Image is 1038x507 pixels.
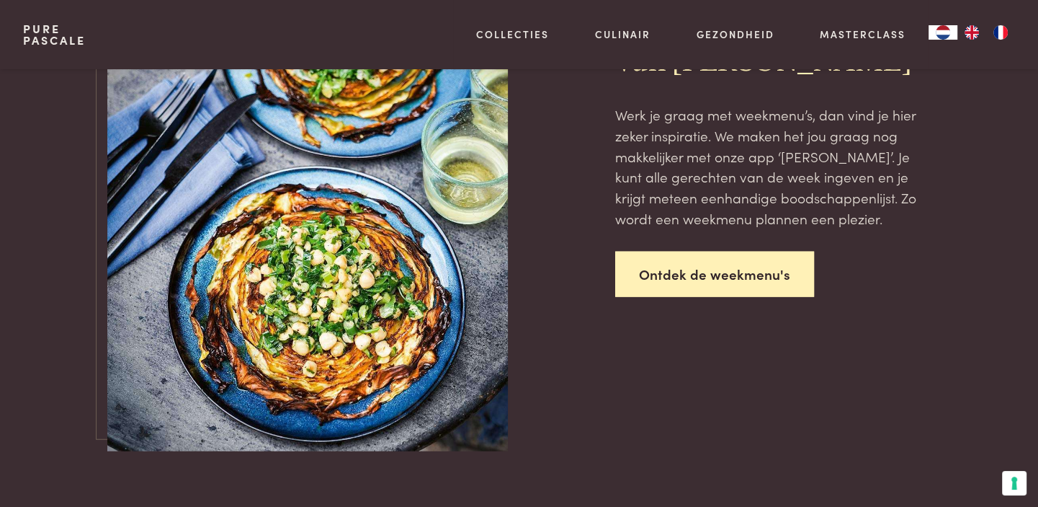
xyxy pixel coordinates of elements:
[23,23,86,46] a: PurePascale
[929,25,1015,40] aside: Language selected: Nederlands
[615,252,814,297] a: Ontdek de weekmenu's
[697,27,774,42] a: Gezondheid
[820,27,905,42] a: Masterclass
[615,105,931,229] p: Werk je graag met weekmenu’s, dan vind je hier zeker inspiratie. We maken het jou graag nog makke...
[957,25,986,40] a: EN
[1002,471,1026,495] button: Uw voorkeuren voor toestemming voor trackingtechnologieën
[986,25,1015,40] a: FR
[595,27,650,42] a: Culinair
[929,25,957,40] div: Language
[476,27,549,42] a: Collecties
[929,25,957,40] a: NL
[957,25,1015,40] ul: Language list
